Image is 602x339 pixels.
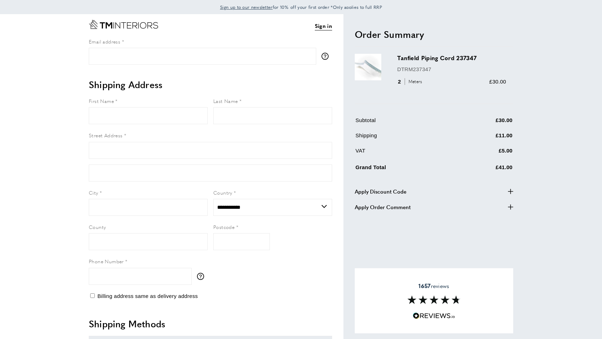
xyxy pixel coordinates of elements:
td: Shipping [355,131,456,145]
span: for 10% off your first order *Only applies to full RRP [220,4,382,10]
span: £30.00 [489,79,506,85]
h2: Shipping Methods [89,317,332,330]
a: Go to Home page [89,20,158,29]
h3: Tanfield Piping Cord 237347 [397,54,506,62]
span: Phone Number [89,258,124,265]
span: Sign up to our newsletter [220,4,273,10]
td: Subtotal [355,116,456,130]
td: VAT [355,146,456,160]
input: Billing address same as delivery address [90,293,95,298]
td: £5.00 [457,146,513,160]
h2: Order Summary [355,28,513,41]
span: County [89,223,106,230]
img: Tanfield Piping Cord 237347 [355,54,381,80]
span: First Name [89,97,114,104]
span: Last Name [213,97,238,104]
button: More information [197,273,208,280]
span: Country [213,189,232,196]
a: Sign up to our newsletter [220,4,273,11]
span: Street Address [89,132,123,139]
p: DTRM237347 [397,65,506,74]
td: Grand Total [355,162,456,177]
strong: 1657 [418,282,430,290]
a: Sign in [315,22,332,30]
span: Email address [89,38,120,45]
span: reviews [418,282,449,289]
span: Apply Order Comment [355,203,411,211]
span: Meters [405,78,424,85]
td: £11.00 [457,131,513,145]
div: 2 [397,77,424,86]
h2: Shipping Address [89,78,332,91]
span: Apply Discount Code [355,187,406,196]
span: Billing address same as delivery address [97,293,198,299]
td: £41.00 [457,162,513,177]
span: City [89,189,98,196]
td: £30.00 [457,116,513,130]
img: Reviews section [407,295,461,304]
img: Reviews.io 5 stars [413,312,455,319]
span: Postcode [213,223,235,230]
button: More information [322,53,332,60]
